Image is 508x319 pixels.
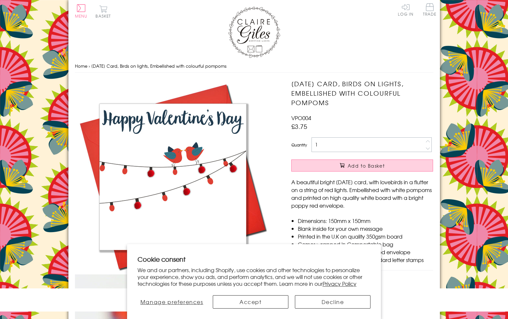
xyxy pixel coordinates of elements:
[291,178,433,209] p: A beautiful bright [DATE] card, with lovebirds in a flutter on a string of red lights. Embellishe...
[75,4,88,18] button: Menu
[398,3,414,16] a: Log In
[323,280,356,287] a: Privacy Policy
[94,5,112,18] button: Basket
[75,79,270,274] img: Valentine's Day Card, Birds on lights, Embellished with colourful pompoms
[298,217,433,225] li: Dimensions: 150mm x 150mm
[140,298,203,306] span: Manage preferences
[213,295,288,309] button: Accept
[75,60,433,73] nav: breadcrumbs
[423,3,437,16] span: Trade
[291,159,433,172] button: Add to Basket
[295,295,370,309] button: Decline
[75,63,87,69] a: Home
[298,225,433,232] li: Blank inside for your own message
[228,7,280,58] img: Claire Giles Greetings Cards
[138,267,371,287] p: We and our partners, including Shopify, use cookies and other technologies to personalize your ex...
[298,240,433,248] li: Comes wrapped in Compostable bag
[75,13,88,19] span: Menu
[89,63,90,69] span: ›
[138,295,206,309] button: Manage preferences
[291,114,311,122] span: VPO004
[291,79,433,107] h1: [DATE] Card, Birds on lights, Embellished with colourful pompoms
[298,232,433,240] li: Printed in the U.K on quality 350gsm board
[138,255,371,264] h2: Cookie consent
[423,3,437,17] a: Trade
[348,162,385,169] span: Add to Basket
[291,122,307,131] span: £3.75
[91,63,226,69] span: [DATE] Card, Birds on lights, Embellished with colourful pompoms
[291,142,307,148] label: Quantity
